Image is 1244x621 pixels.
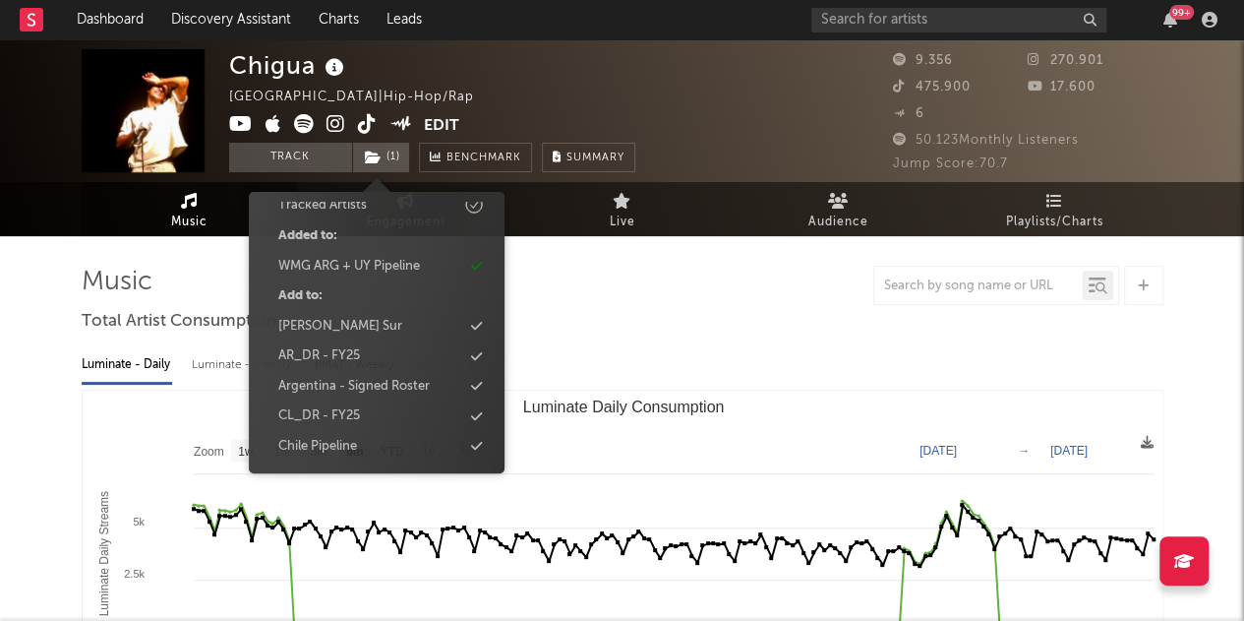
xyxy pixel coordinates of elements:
[278,437,357,457] div: Chile Pipeline
[238,445,254,459] text: 1w
[278,346,360,366] div: AR_DR - FY25
[278,196,367,216] div: Tracked Artists
[229,49,349,82] div: Chigua
[229,143,352,172] button: Track
[808,211,868,234] span: Audience
[278,257,420,277] div: WMG ARG + UY Pipeline
[97,491,111,616] text: Luminate Daily Streams
[893,157,1008,170] span: Jump Score: 70.7
[298,182,514,236] a: Engagement
[352,143,410,172] span: ( 1 )
[353,143,409,172] button: (1)
[1050,444,1088,458] text: [DATE]
[893,107,924,120] span: 6
[171,211,207,234] span: Music
[278,226,337,246] div: Added to:
[1028,54,1103,67] span: 270.901
[1018,444,1030,458] text: →
[893,134,1079,147] span: 50.123 Monthly Listeners
[874,279,1082,294] input: Search by song name or URL
[514,182,731,236] a: Live
[133,516,145,528] text: 5k
[893,54,953,67] span: 9.356
[278,286,323,306] div: Add to:
[522,399,724,415] text: Luminate Daily Consumption
[610,211,635,234] span: Live
[419,143,532,172] a: Benchmark
[1163,12,1177,28] button: 99+
[1006,211,1103,234] span: Playlists/Charts
[446,147,521,170] span: Benchmark
[124,568,145,580] text: 2.5k
[1028,81,1096,93] span: 17.600
[192,348,295,382] div: Luminate - Weekly
[424,114,459,139] button: Edit
[566,153,624,163] span: Summary
[194,445,224,459] text: Zoom
[947,182,1163,236] a: Playlists/Charts
[1169,5,1194,20] div: 99 +
[919,444,957,458] text: [DATE]
[82,182,298,236] a: Music
[893,81,971,93] span: 475.900
[278,317,402,337] div: [PERSON_NAME] Sur
[229,86,497,109] div: [GEOGRAPHIC_DATA] | Hip-Hop/Rap
[82,310,276,334] span: Total Artist Consumption
[278,377,430,397] div: Argentina - Signed Roster
[811,8,1106,32] input: Search for artists
[278,406,360,426] div: CL_DR - FY25
[731,182,947,236] a: Audience
[542,143,635,172] button: Summary
[82,348,172,382] div: Luminate - Daily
